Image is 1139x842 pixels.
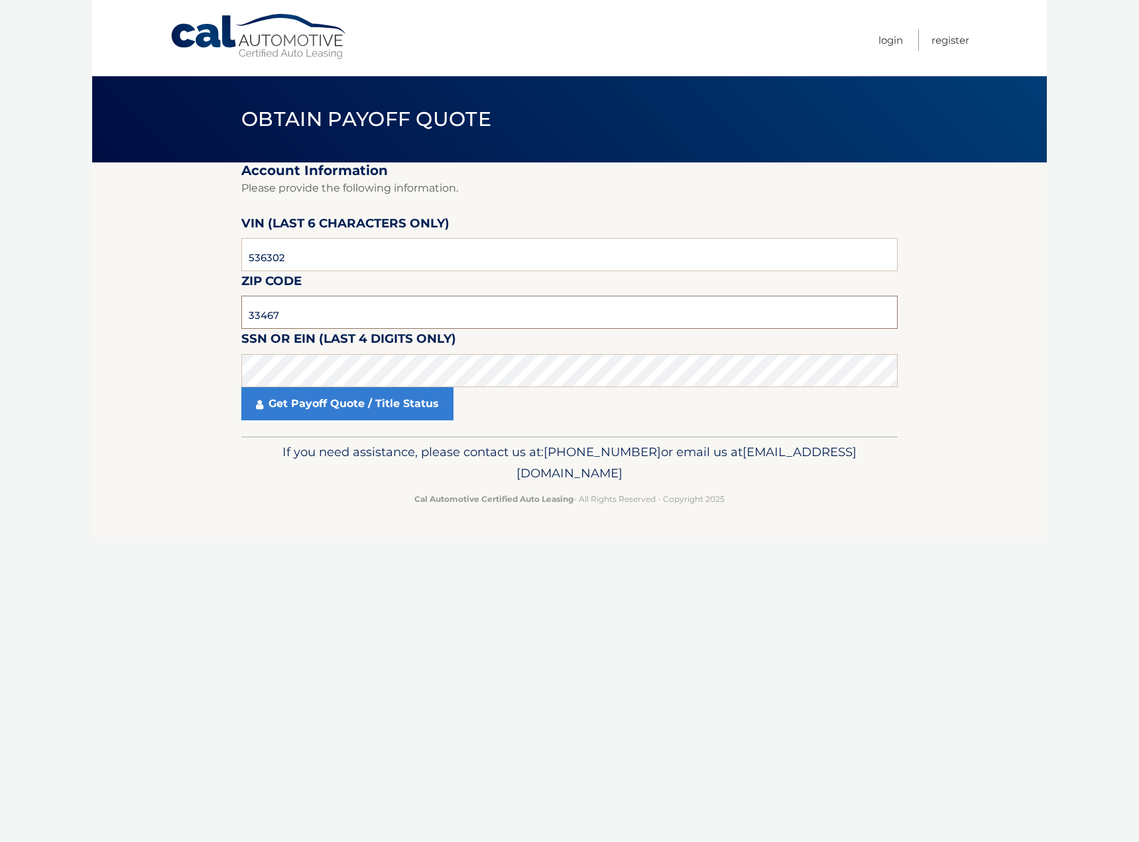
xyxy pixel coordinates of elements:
label: VIN (last 6 characters only) [241,213,450,238]
strong: Cal Automotive Certified Auto Leasing [414,494,573,504]
p: If you need assistance, please contact us at: or email us at [250,442,889,484]
p: - All Rights Reserved - Copyright 2025 [250,492,889,506]
a: Cal Automotive [170,13,349,60]
span: [PHONE_NUMBER] [544,444,661,459]
label: SSN or EIN (last 4 digits only) [241,329,456,353]
span: Obtain Payoff Quote [241,107,491,131]
a: Login [878,29,903,51]
p: Please provide the following information. [241,179,898,198]
a: Get Payoff Quote / Title Status [241,387,453,420]
h2: Account Information [241,162,898,179]
label: Zip Code [241,271,302,296]
a: Register [931,29,969,51]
